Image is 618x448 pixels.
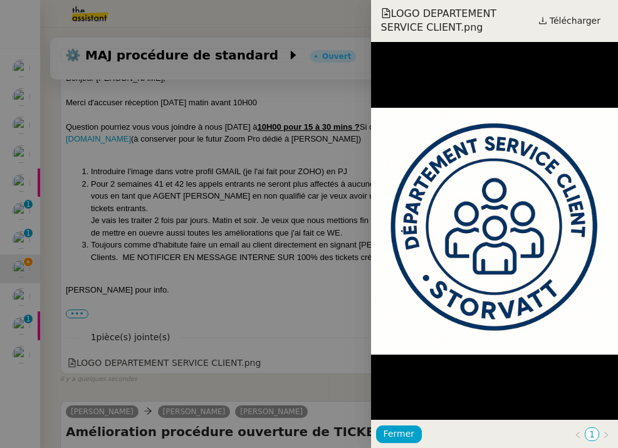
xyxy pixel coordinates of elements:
button: Page suivante [599,427,613,441]
button: Page précédente [571,427,585,441]
span: LOGO DEPARTEMENT SERVICE CLIENT.png [381,7,531,34]
li: 1 [585,427,599,441]
a: Télécharger [531,12,608,29]
span: Fermer [384,427,414,441]
span: Télécharger [550,13,600,29]
a: 1 [585,428,599,440]
button: Fermer [376,425,422,443]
